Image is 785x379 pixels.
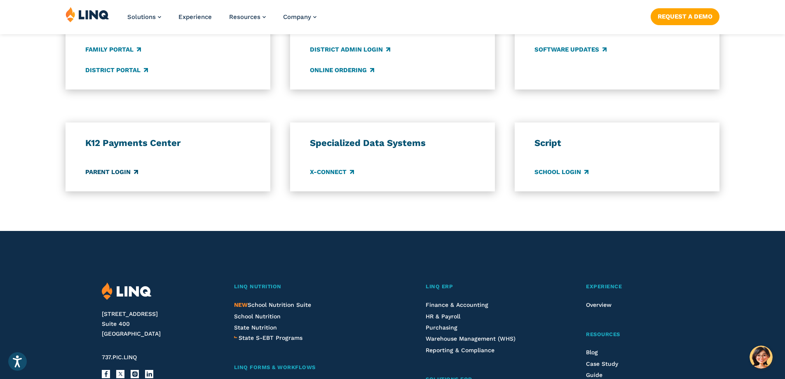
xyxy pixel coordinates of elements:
[426,324,457,331] a: Purchasing
[426,313,460,320] a: HR & Payroll
[426,283,453,290] span: LINQ ERP
[234,324,277,331] a: State Nutrition
[426,301,488,308] a: Finance & Accounting
[534,167,588,177] a: School Login
[534,137,700,149] h3: Script
[234,364,316,370] span: LINQ Forms & Workflows
[127,13,161,21] a: Solutions
[426,282,543,291] a: LINQ ERP
[239,333,302,342] a: State S-EBT Programs
[651,7,719,25] nav: Button Navigation
[586,349,598,355] a: Blog
[85,167,138,177] a: Parent Login
[127,7,316,34] nav: Primary Navigation
[102,282,152,300] img: LINQ | K‑12 Software
[534,45,607,54] a: Software Updates
[586,331,620,337] span: Resources
[66,7,109,22] img: LINQ | K‑12 Software
[586,282,683,291] a: Experience
[283,13,316,21] a: Company
[283,13,311,21] span: Company
[310,66,374,75] a: Online Ordering
[310,137,476,149] h3: Specialized Data Systems
[586,330,683,339] a: Resources
[586,372,602,378] a: Guide
[131,370,139,378] a: Instagram
[127,13,156,21] span: Solutions
[102,370,110,378] a: Facebook
[234,301,311,308] a: NEWSchool Nutrition Suite
[229,13,260,21] span: Resources
[178,13,212,21] a: Experience
[234,363,383,372] a: LINQ Forms & Workflows
[234,282,383,291] a: LINQ Nutrition
[85,137,251,149] h3: K12 Payments Center
[586,301,612,308] a: Overview
[234,283,281,290] span: LINQ Nutrition
[85,66,148,75] a: District Portal
[102,309,214,339] address: [STREET_ADDRESS] Suite 400 [GEOGRAPHIC_DATA]
[234,313,281,320] a: School Nutrition
[229,13,266,21] a: Resources
[145,370,153,378] a: LinkedIn
[310,167,354,177] a: X-Connect
[426,335,516,342] a: Warehouse Management (WHS)
[234,301,311,308] span: School Nutrition Suite
[102,354,137,360] span: 737.PIC.LINQ
[310,45,390,54] a: District Admin Login
[586,360,618,367] a: Case Study
[85,45,141,54] a: Family Portal
[234,301,248,308] span: NEW
[116,370,124,378] a: X
[426,347,494,353] a: Reporting & Compliance
[586,283,622,290] span: Experience
[651,8,719,25] a: Request a Demo
[239,334,302,341] span: State S-EBT Programs
[750,346,773,369] button: Hello, have a question? Let’s chat.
